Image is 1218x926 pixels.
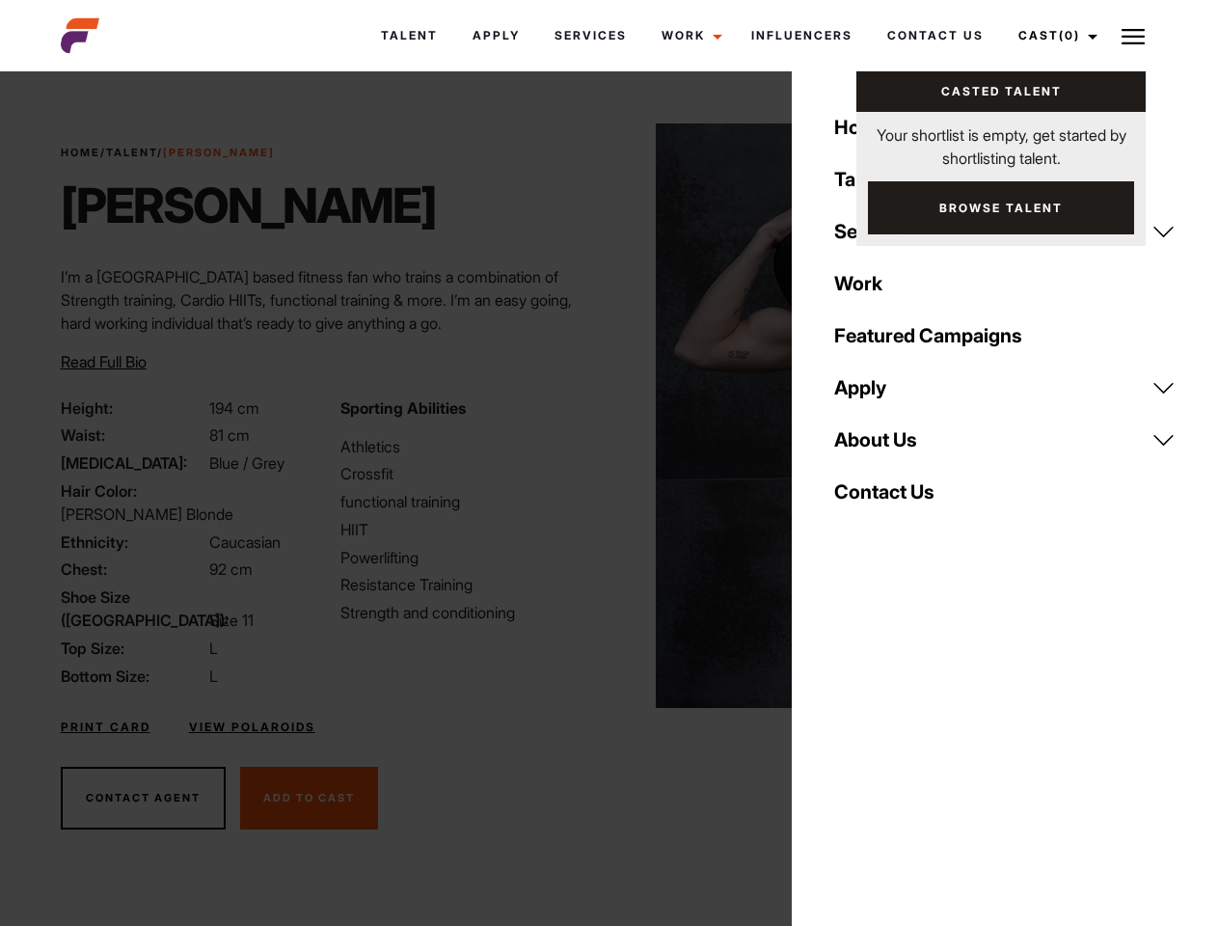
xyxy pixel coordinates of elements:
[856,112,1146,170] p: Your shortlist is empty, get started by shortlisting talent.
[868,181,1134,234] a: Browse Talent
[455,10,537,62] a: Apply
[106,146,157,159] a: Talent
[340,435,597,458] li: Athletics
[340,573,597,596] li: Resistance Training
[209,611,254,630] span: Size 11
[61,16,99,55] img: cropped-aefm-brand-fav-22-square.png
[856,71,1146,112] a: Casted Talent
[340,546,597,569] li: Powerlifting
[61,352,147,371] span: Read Full Bio
[61,396,205,420] span: Height:
[644,10,734,62] a: Work
[163,146,275,159] strong: [PERSON_NAME]
[61,423,205,447] span: Waist:
[209,398,259,418] span: 194 cm
[1122,25,1145,48] img: Burger icon
[263,791,355,804] span: Add To Cast
[61,145,275,161] span: / /
[61,665,205,688] span: Bottom Size:
[1001,10,1109,62] a: Cast(0)
[823,414,1187,466] a: About Us
[870,10,1001,62] a: Contact Us
[61,558,205,581] span: Chest:
[823,362,1187,414] a: Apply
[823,310,1187,362] a: Featured Campaigns
[537,10,644,62] a: Services
[823,101,1187,153] a: Home
[209,532,281,552] span: Caucasian
[823,153,1187,205] a: Talent
[340,398,466,418] strong: Sporting Abilities
[61,350,147,373] button: Read Full Bio
[823,258,1187,310] a: Work
[209,559,253,579] span: 92 cm
[340,518,597,541] li: HIIT
[61,479,205,503] span: Hair Color:
[240,767,378,831] button: Add To Cast
[209,425,250,445] span: 81 cm
[61,586,205,632] span: Shoe Size ([GEOGRAPHIC_DATA]):
[209,639,218,658] span: L
[734,10,870,62] a: Influencers
[340,601,597,624] li: Strength and conditioning
[340,490,597,513] li: functional training
[61,719,150,736] a: Print Card
[61,767,226,831] button: Contact Agent
[1059,28,1080,42] span: (0)
[61,531,205,554] span: Ethnicity:
[61,146,100,159] a: Home
[61,265,598,335] p: I’m a [GEOGRAPHIC_DATA] based fitness fan who trains a combination of Strength training, Cardio H...
[61,177,436,234] h1: [PERSON_NAME]
[61,637,205,660] span: Top Size:
[209,453,284,473] span: Blue / Grey
[364,10,455,62] a: Talent
[189,719,315,736] a: View Polaroids
[823,205,1187,258] a: Services
[823,466,1187,518] a: Contact Us
[209,667,218,686] span: L
[340,462,597,485] li: Crossfit
[61,451,205,475] span: [MEDICAL_DATA]:
[61,504,233,524] span: [PERSON_NAME] Blonde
